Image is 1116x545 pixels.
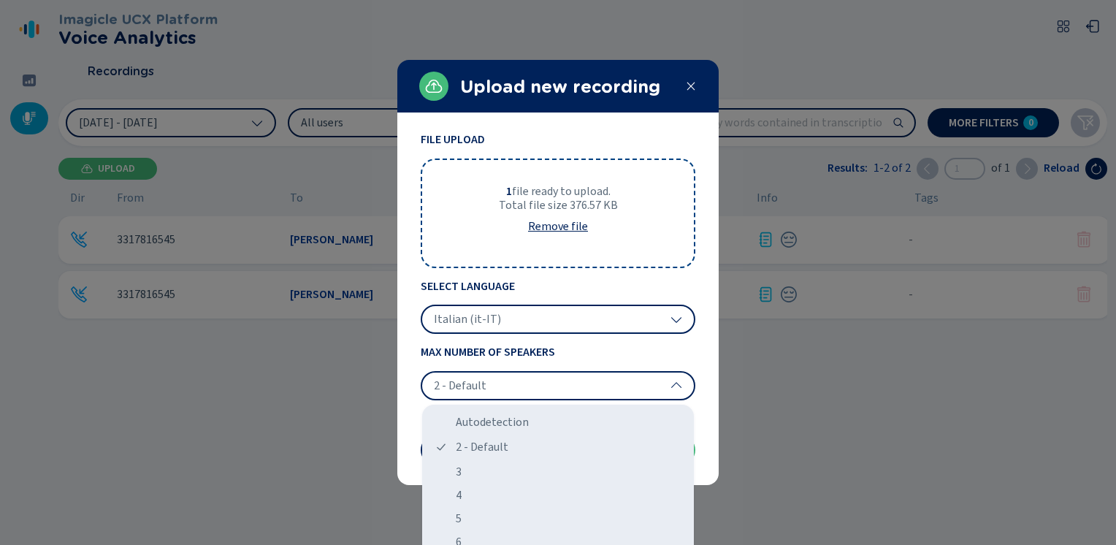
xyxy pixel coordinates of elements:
button: Remove file [516,212,600,241]
span: 2 - Default [434,378,486,393]
button: Cancel [421,435,555,465]
svg: chevron-up [670,380,682,392]
span: Max Number of Speakers [421,346,695,359]
div: 4 [428,484,688,507]
span: Remove file [528,221,588,232]
h2: Upload new recording [460,77,673,97]
div: 3 [428,460,688,484]
span: Italian (it-IT) [434,312,501,327]
span: Select Language [421,280,695,293]
div: Autodetection [428,411,688,434]
span: File Upload [421,133,695,146]
svg: tick [435,441,447,453]
div: 5 [428,507,688,530]
svg: close [685,80,697,92]
svg: chevron-down [670,313,682,325]
div: 2 - Default [428,434,688,460]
